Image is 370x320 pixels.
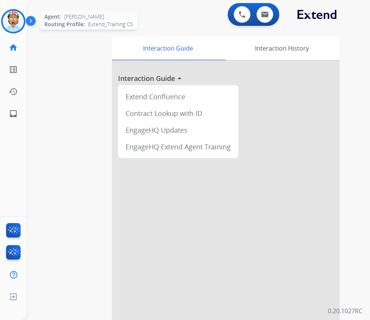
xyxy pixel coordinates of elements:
[224,36,340,60] div: Interaction History
[112,36,224,60] div: Interaction Guide
[9,65,18,74] mat-icon: list_alt
[9,87,18,96] mat-icon: history
[9,43,18,52] mat-icon: home
[44,21,85,28] span: Routing Profile:
[9,109,18,118] mat-icon: inbox
[88,21,133,28] span: Extend_Training CS
[3,11,24,32] img: avatar
[121,138,235,155] div: EngageHQ Extend Agent Training
[121,88,235,105] div: Extend Confluence
[44,13,61,21] span: Agent:
[121,122,235,138] div: EngageHQ Updates
[328,306,362,315] p: 0.20.1027RC
[64,13,104,21] span: [PERSON_NAME]
[121,105,235,122] div: Contract Lookup with ID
